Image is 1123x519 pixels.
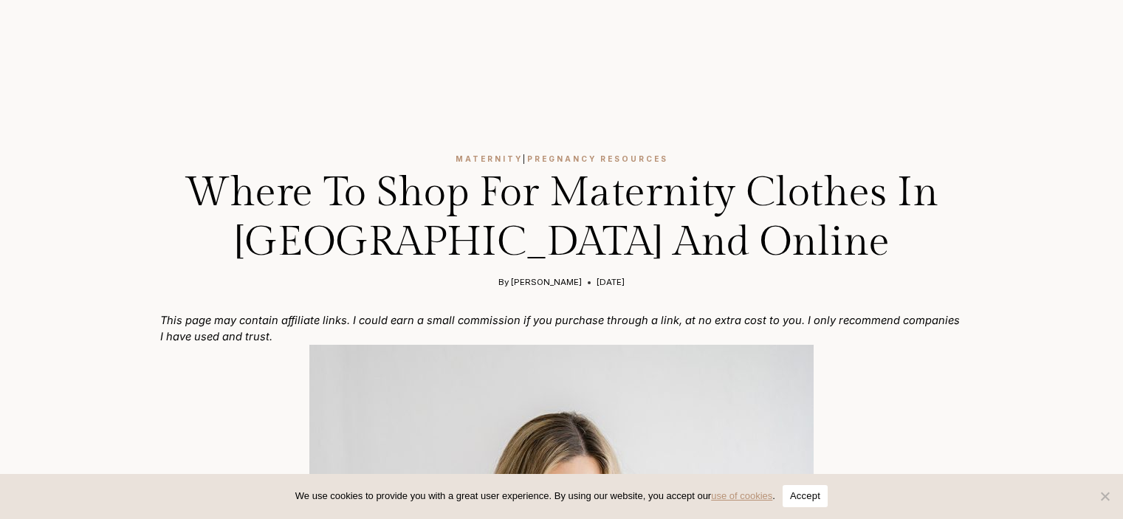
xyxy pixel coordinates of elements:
a: Pregnancy Resources [527,154,668,163]
button: Accept [783,485,828,507]
a: use of cookies [711,490,772,501]
h1: Where to Shop for Maternity Clothes in [GEOGRAPHIC_DATA] and Online [160,168,964,267]
a: Maternity [456,154,523,163]
em: This page may contain affiliate links. I could earn a small commission if you purchase through a ... [160,314,960,343]
span: | [456,154,668,163]
a: [PERSON_NAME] [511,277,582,287]
span: No [1097,489,1112,503]
time: [DATE] [597,276,625,289]
span: By [498,276,509,289]
span: We use cookies to provide you with a great user experience. By using our website, you accept our . [295,489,775,503]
